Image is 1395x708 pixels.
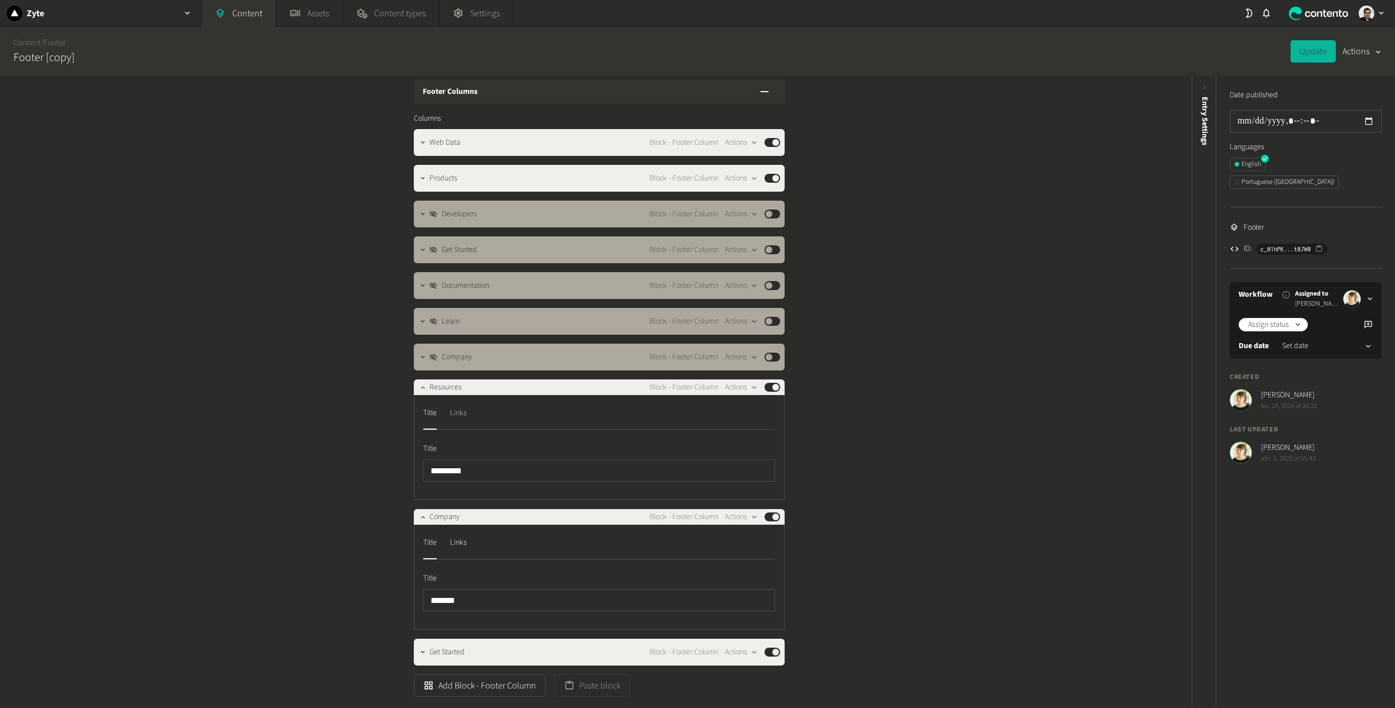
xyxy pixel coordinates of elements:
span: Set date [1282,340,1308,352]
label: Languages [1230,141,1382,153]
button: Actions [725,510,758,524]
span: [PERSON_NAME] [1261,389,1317,401]
span: Assign status [1248,319,1289,331]
span: Columns [414,113,441,125]
span: ID: [1244,243,1251,255]
div: Links [450,534,467,552]
span: Footer [1244,222,1264,234]
button: Actions [725,243,758,256]
a: Workflow [1239,289,1273,301]
h4: Created [1230,372,1382,382]
span: Content types [374,7,426,20]
button: Assign status [1239,318,1308,331]
button: Actions [725,136,758,149]
span: Documentation [442,280,489,292]
label: Due date [1239,340,1269,352]
span: [PERSON_NAME] [1261,442,1316,454]
span: Block - Footer Column [649,173,718,184]
h3: Footer Columns [423,86,477,98]
span: Block - Footer Column [649,351,718,363]
img: Zyte [7,6,22,21]
button: Actions [725,172,758,185]
h4: Last updated [1230,425,1382,435]
span: / [41,37,44,49]
img: Linda Giuliano [1230,441,1252,464]
span: Block - Footer Column [649,382,718,393]
a: Footer [44,37,66,49]
span: Block - Footer Column [649,137,718,149]
span: Block - Footer Column [649,647,718,658]
button: Actions [725,315,758,328]
button: Actions [725,207,758,221]
span: Assigned to [1295,289,1339,299]
button: Actions [1343,40,1382,63]
button: Actions [725,645,758,659]
span: fev. 14, 2024 at 06:21 [1261,401,1317,411]
div: Links [450,404,467,422]
span: Block - Footer Column [649,244,718,256]
button: c_01hPK...t0JW0 [1256,244,1327,255]
img: Vinicius Machado [1359,6,1374,21]
button: Add Block - Footer Column [414,674,546,697]
div: Title [423,404,437,422]
img: Linda Giuliano [1343,290,1361,308]
span: c_01hPK...t0JW0 [1260,244,1311,254]
span: Title [423,443,437,455]
button: Actions [725,279,758,292]
button: English [1230,158,1266,171]
span: Block - Footer Column [649,511,718,523]
span: Products [429,173,457,184]
span: [PERSON_NAME] [1295,299,1339,309]
button: Actions [725,350,758,364]
h2: Footer [copy] [13,49,75,66]
button: Actions [725,381,758,394]
span: Title [423,573,437,585]
span: Developers [442,208,477,220]
img: Linda Giuliano [1230,389,1252,411]
span: Block - Footer Column [649,316,718,327]
div: Title [423,534,437,552]
button: Portuguese ([GEOGRAPHIC_DATA]) [1230,175,1339,189]
a: Content [13,37,41,49]
span: Block - Footer Column [649,280,718,292]
div: English [1235,159,1261,169]
span: abr. 1, 2025 at 05:43 [1261,454,1316,464]
button: Paste block [555,674,630,697]
span: Get Started [429,647,465,658]
span: Learn [442,316,460,327]
span: Settings [470,7,500,20]
span: Block - Footer Column [649,208,718,220]
button: Update [1291,40,1336,63]
span: Web Data [429,137,460,149]
span: Get Started [442,244,477,256]
h2: Zyte [27,7,44,20]
span: Entry Settings [1199,97,1211,145]
div: Portuguese ([GEOGRAPHIC_DATA]) [1235,177,1334,187]
label: Date published [1230,89,1278,101]
span: Company [442,351,472,363]
span: Resources [429,382,462,393]
span: Company [429,511,460,523]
